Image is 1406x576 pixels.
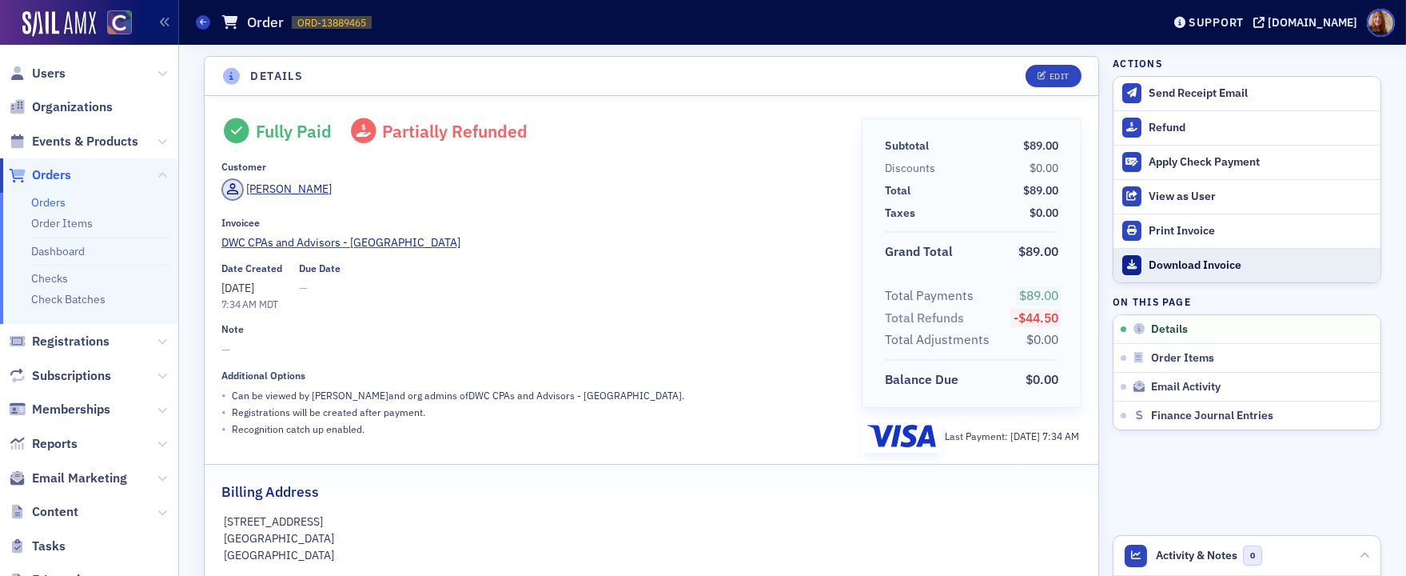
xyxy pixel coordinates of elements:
span: 0 [1243,546,1263,566]
time: 7:34 AM [221,298,257,310]
span: DWC CPAs and Advisors - Grand Junction [221,234,460,251]
div: Apply Check Payment [1149,155,1372,170]
span: Total Refunds [885,309,970,328]
button: Send Receipt Email [1113,77,1380,110]
span: Total [885,182,916,199]
p: [GEOGRAPHIC_DATA] [224,547,1078,564]
span: Content [32,503,78,521]
div: Balance Due [885,370,958,390]
a: Email Marketing [9,470,127,487]
span: Memberships [32,401,110,418]
span: $0.00 [1026,331,1058,347]
span: Email Marketing [32,470,127,487]
p: Recognition catch up enabled. [232,422,364,436]
a: Orders [9,166,71,184]
span: $0.00 [1030,161,1058,175]
a: Tasks [9,538,66,555]
span: Details [1152,322,1189,337]
div: Total Refunds [885,309,964,328]
span: $89.00 [1023,183,1058,198]
a: Dashboard [31,244,85,258]
span: $0.00 [1030,206,1058,220]
h4: On this page [1113,294,1381,309]
span: Users [32,65,66,82]
div: [DOMAIN_NAME] [1268,15,1357,30]
button: Refund [1113,110,1380,145]
span: Profile [1367,9,1395,37]
span: Subtotal [885,138,934,154]
div: Send Receipt Email [1149,86,1372,101]
div: View as User [1149,190,1372,204]
div: Grand Total [885,242,953,262]
div: Subtotal [885,138,929,154]
a: Registrations [9,333,110,350]
div: Customer [221,161,266,173]
span: • [221,387,226,404]
a: Subscriptions [9,367,111,385]
a: Users [9,65,66,82]
span: Subscriptions [32,367,111,385]
a: View Homepage [96,10,132,38]
span: ORD-13889465 [297,16,366,30]
span: -$44.50 [1014,310,1058,326]
h4: Actions [1113,56,1162,70]
div: Discounts [885,160,935,177]
a: Checks [31,271,68,286]
a: Order Items [31,216,93,230]
div: [PERSON_NAME] [246,181,332,198]
span: — [221,342,839,358]
div: Taxes [885,205,915,222]
span: • [221,421,226,438]
span: Grand Total [885,242,958,262]
span: Events & Products [32,133,138,150]
div: Edit [1050,72,1069,81]
img: SailAMX [22,11,96,37]
button: Edit [1026,65,1081,87]
div: Refund [1149,121,1372,135]
span: Partially Refunded [383,120,528,142]
a: [PERSON_NAME] [221,178,333,201]
a: Orders [31,195,66,210]
span: Tasks [32,538,66,555]
a: Reports [9,435,78,453]
span: Total Adjustments [885,330,995,350]
span: $0.00 [1026,371,1058,387]
span: Taxes [885,205,921,222]
span: • [221,404,226,421]
h2: Billing Address [221,482,319,502]
div: Download Invoice [1149,258,1372,273]
span: Discounts [885,160,941,177]
div: Total [885,182,910,199]
span: $89.00 [1023,138,1058,153]
span: $89.00 [1019,287,1058,303]
span: Balance Due [885,370,964,390]
a: Content [9,503,78,521]
span: Registrations [32,333,110,350]
div: Fully Paid [256,121,332,142]
div: Support [1189,15,1244,30]
div: Additional Options [221,370,305,382]
h4: Details [251,68,304,85]
div: Last Payment: [945,429,1079,443]
p: Registrations will be created after payment. [232,405,425,419]
a: Events & Products [9,133,138,150]
div: Total Payments [885,286,974,306]
span: [DATE] [1010,430,1042,442]
span: 7:34 AM [1042,430,1079,442]
button: View as User [1113,179,1380,214]
span: $89.00 [1018,243,1058,259]
div: Total Adjustments [885,330,990,350]
button: Apply Check Payment [1113,145,1380,179]
div: Invoicee [221,217,260,229]
a: Print Invoice [1113,214,1380,248]
p: [STREET_ADDRESS] [224,514,1078,530]
a: Download Invoice [1113,248,1380,282]
span: Reports [32,435,78,453]
span: — [299,280,341,297]
button: [DOMAIN_NAME] [1253,17,1363,28]
span: Activity & Notes [1156,547,1237,564]
a: Check Batches [31,292,106,306]
div: Date Created [221,262,282,274]
h1: Order [247,13,284,32]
